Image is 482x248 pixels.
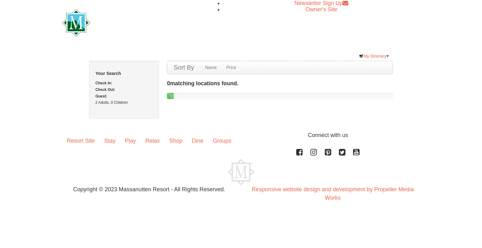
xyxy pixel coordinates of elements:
[306,6,337,13] a: Owner's Site
[167,61,201,74] a: Sort By
[95,94,107,98] strong: Guest:
[99,131,120,150] a: Stay
[164,131,187,150] a: Shop
[120,131,141,150] a: Play
[228,159,254,185] img: Massanutten Resort Logo
[355,51,393,61] a: My Itinerary
[62,9,206,36] img: Massanutten Resort Logo
[95,70,153,77] h5: Your Search
[252,186,414,201] a: Responsive website design and development by Propeller Media Works
[95,99,153,106] div: 2 Adults, 0 Children
[167,80,170,87] span: 0
[62,131,99,150] a: Resort Site
[222,61,241,74] a: Price
[187,131,208,150] a: Dine
[62,14,206,29] a: Massanutten Resort
[167,80,393,87] h4: matching locations found.
[208,131,236,150] a: Groups
[95,87,115,92] strong: Check Out:
[57,185,241,194] p: Copyright © 2023 Massanutten Resort - All Rights Reserved.
[141,131,164,150] a: Relax
[201,61,222,74] a: Name
[95,81,112,85] strong: Check In:
[62,131,420,140] p: Connect with us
